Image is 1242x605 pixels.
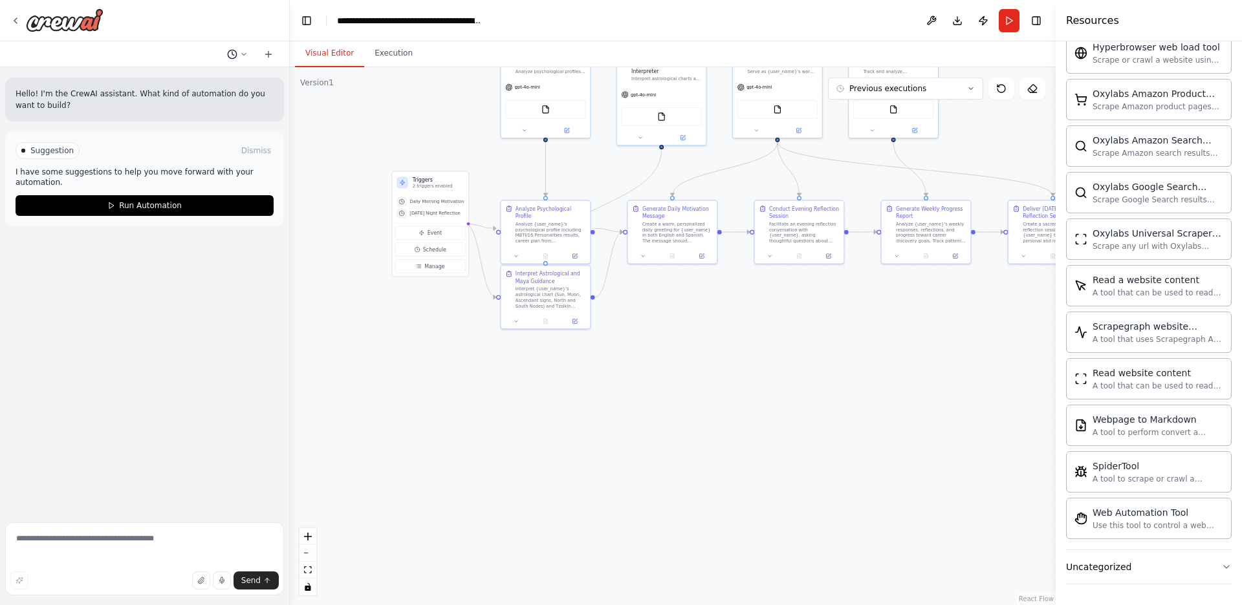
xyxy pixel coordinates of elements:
a: React Flow attribution [1019,595,1054,602]
h4: Resources [1066,13,1119,28]
div: Analyze {user_name}'s weekly responses, reflections, and progress toward career discovery goals. ... [896,221,966,244]
g: Edge from dc2f70ba-9009-4568-83a8-09b8fd7413dc to 2ed84409-8243-46b8-b35e-faf28edefa25 [722,228,750,235]
div: Generate Weekly Progress Report [896,205,966,219]
span: Daily Morning Motivation [409,199,464,205]
img: FileReadTool [773,105,781,114]
div: Deliver [DATE] Night Reflection Session [1023,205,1093,219]
g: Edge from triggers to 391d5a48-1b19-46dc-a02f-c21a129660f8 [465,220,496,232]
span: gpt-4o-mini [515,85,540,90]
g: Edge from 8536962a-50a6-4cd4-aeba-09ce57f15038 to cdcec9b7-5af5-4cbc-a384-0e6cfe6e046f [890,142,930,196]
div: Web Automation Tool [1093,506,1223,519]
button: Hide left sidebar [298,12,316,30]
button: Open in side panel [662,133,703,142]
img: Scrapegraphscrapetool [1074,326,1087,339]
button: Open in side panel [778,126,819,134]
div: Analyze Psychological Profile [516,205,586,219]
div: A tool that can be used to read a website content. [1093,381,1223,391]
button: Open in side panel [816,251,840,260]
button: No output available [784,251,814,260]
div: Conduct Evening Reflection SessionFacilitate an evening reflection conversation with {user_name},... [754,200,844,264]
img: Oxylabsgooglesearchscrapertool [1074,186,1087,199]
div: Track and analyze {user_name}'s career development progress, measuring alignment between daily ac... [864,69,934,75]
button: fit view [300,562,316,578]
g: Edge from 52a9fda5-323d-4b03-ade8-186b7266d3d7 to dc2f70ba-9009-4568-83a8-09b8fd7413dc [595,228,624,301]
img: Scrapewebsitetool [1074,372,1087,385]
span: Run Automation [119,200,182,211]
span: Event [428,229,442,237]
div: Oxylabs Amazon Search Scraper tool [1093,134,1223,147]
button: Schedule [395,242,466,256]
div: A tool to scrape or crawl a website and return LLM-ready content. [1093,474,1223,484]
button: Uncategorized [1066,550,1232,584]
button: Event [395,226,466,240]
img: Stagehandtool [1074,512,1087,525]
div: Oxylabs Google Search Scraper tool [1093,180,1223,193]
div: Interpret {user_name}'s astrological chart (Sun, Moon, Ascendant signs, North and South Nodes) an... [516,286,586,310]
button: Open in side panel [546,126,587,134]
span: Schedule [423,246,446,253]
span: gpt-4o-mini [631,92,656,98]
img: Scrapeelementfromwebsitetool [1074,279,1087,292]
div: Webpage to Markdown [1093,413,1223,426]
button: Previous executions [828,78,983,100]
button: Upload files [192,571,210,589]
h3: Triggers [413,176,464,183]
div: Analyze Psychological ProfileAnalyze {user_name}'s psychological profile including MBTI/16 Person... [500,200,591,264]
span: Previous executions [849,83,926,94]
div: [PERSON_NAME] Life Coach [747,60,818,67]
div: Hyperbrowser web load tool [1093,41,1223,54]
div: Generate Weekly Progress ReportAnalyze {user_name}'s weekly responses, reflections, and progress ... [881,200,972,264]
div: Interpret Astrological and Maya GuidanceInterpret {user_name}'s astrological chart (Sun, Moon, As... [500,265,591,329]
button: Start a new chat [258,47,279,62]
div: Facilitate an evening reflection conversation with {user_name}, asking thoughtful questions about... [769,221,840,244]
img: Logo [26,8,103,32]
button: Visual Editor [295,40,364,67]
button: Send [234,571,279,589]
img: Spidertool [1074,465,1087,478]
g: Edge from cdcec9b7-5af5-4cbc-a384-0e6cfe6e046f to 700a7e86-0720-41b9-acf9-3a43a376b7c2 [975,228,1004,235]
button: Run Automation [16,195,274,216]
button: Open in side panel [689,251,714,260]
g: Edge from 2ed84409-8243-46b8-b35e-faf28edefa25 to cdcec9b7-5af5-4cbc-a384-0e6cfe6e046f [849,228,877,235]
span: Suggestion [30,145,74,156]
button: Switch to previous chat [222,47,253,62]
button: Hide right sidebar [1027,12,1045,30]
button: Manage [395,259,466,273]
div: Scrapegraph website scraper [1093,320,1223,333]
div: Scrape Amazon product pages with Oxylabs Amazon Product Scraper [1093,101,1223,112]
div: SpiderTool [1093,460,1223,472]
div: Generate Daily Motivation Message [642,205,713,219]
button: zoom in [300,528,316,545]
div: Analyze {user_name}'s psychological profile including MBTI/16 Personalities results, career plan ... [516,221,586,244]
div: Serve as {user_name}'s warm, bilingual life coach who greets them with phrases like 'Good morning... [747,69,818,75]
div: Use this tool to control a web browser and interact with websites using natural language. Capabil... [1093,520,1223,531]
p: 2 triggers enabled [413,184,464,189]
div: Scrape Amazon search results with Oxylabs Amazon Search Scraper [1093,148,1223,158]
button: zoom out [300,545,316,562]
div: Create a warm, personalized daily greeting for {user_name} in both English and Spanish. The messa... [642,221,713,244]
div: Scrape Google Search results with Oxylabs Google Search Scraper [1093,195,1223,205]
button: Dismiss [239,144,274,157]
span: Send [241,575,261,586]
g: Edge from e1402f49-f302-4b00-b82c-f0cc52d38afd to dc2f70ba-9009-4568-83a8-09b8fd7413dc [669,142,781,196]
g: Edge from 9a07360f-5752-489e-b664-45498803421d to 52a9fda5-323d-4b03-ade8-186b7266d3d7 [542,149,665,261]
nav: breadcrumb [337,14,483,27]
div: Career Psychology Analyst [516,60,586,67]
g: Edge from triggers to 52a9fda5-323d-4b03-ade8-186b7266d3d7 [465,220,496,301]
img: FileReadTool [541,105,550,114]
div: Create a sacred [DATE] evening reflection session for {user_name} that feels deeply personal and ... [1023,221,1093,244]
div: Career Progress TrackerTrack and analyze {user_name}'s career development progress, measuring ali... [848,55,939,138]
button: Open in side panel [943,251,968,260]
div: Interpret astrological charts and Tzolkin Maya signatures to reveal {user_name}'s soul mission, n... [631,76,702,82]
button: No output available [657,251,688,260]
div: A tool that can be used to read a website content. [1093,288,1223,298]
div: A tool to perform convert a webpage to markdown to make it easier for LLMs to understand [1093,427,1223,438]
div: Oxylabs Universal Scraper tool [1093,227,1223,240]
div: Scrape or crawl a website using Hyperbrowser and return the contents in properly formatted markdo... [1093,55,1223,65]
button: No output available [911,251,941,260]
button: No output available [1038,251,1068,260]
g: Edge from 391d5a48-1b19-46dc-a02f-c21a129660f8 to dc2f70ba-9009-4568-83a8-09b8fd7413dc [595,225,624,236]
span: gpt-4o-mini [746,85,772,90]
g: Edge from e1402f49-f302-4b00-b82c-f0cc52d38afd to 2ed84409-8243-46b8-b35e-faf28edefa25 [774,142,803,196]
div: Read website content [1093,366,1223,379]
